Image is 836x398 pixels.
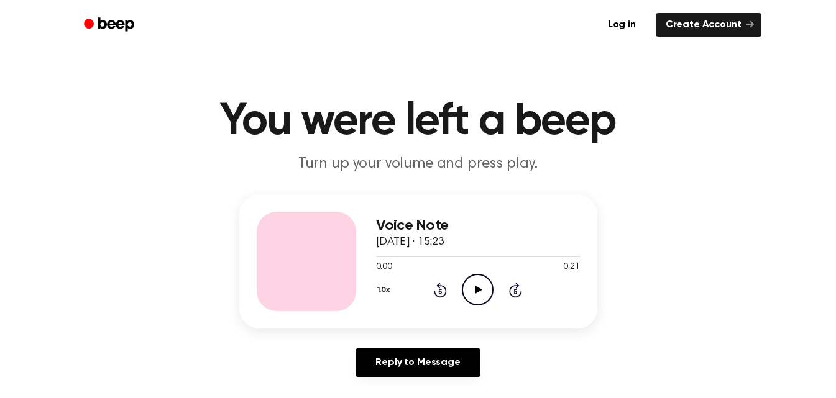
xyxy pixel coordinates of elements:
a: Log in [595,11,648,39]
span: 0:21 [563,261,579,274]
a: Beep [75,13,145,37]
span: [DATE] · 15:23 [376,237,444,248]
h1: You were left a beep [100,99,737,144]
a: Reply to Message [356,348,480,377]
a: Create Account [656,13,761,37]
span: 0:00 [376,261,392,274]
p: Turn up your volume and press play. [180,154,657,174]
h3: Voice Note [376,217,580,234]
button: 1.0x [376,279,395,301]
